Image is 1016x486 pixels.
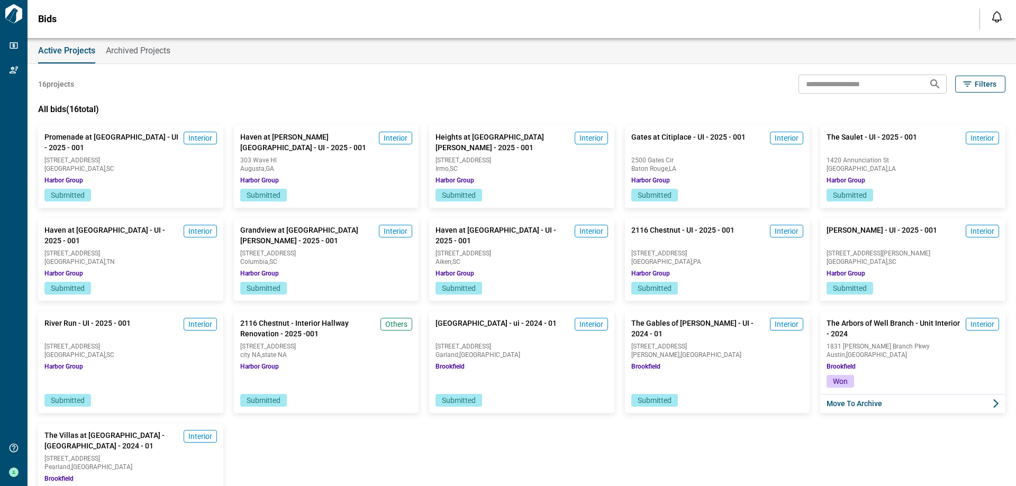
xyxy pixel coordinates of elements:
[44,225,179,246] span: Haven at [GEOGRAPHIC_DATA] - UI - 2025 - 001
[188,226,212,236] span: Interior
[436,250,608,256] span: [STREET_ADDRESS]
[827,250,999,256] span: [STREET_ADDRESS][PERSON_NAME]
[436,269,474,278] span: Harbor Group
[38,14,57,24] span: Bids
[247,396,280,405] span: Submitted
[827,157,999,163] span: 1420 Annunciation St
[631,225,734,246] span: 2116 Chestnut - UI - 2025 - 001
[44,343,217,350] span: [STREET_ADDRESS]
[436,225,570,246] span: Haven at [GEOGRAPHIC_DATA] - UI - 2025 - 001
[436,157,608,163] span: [STREET_ADDRESS]
[44,250,217,256] span: [STREET_ADDRESS]
[827,166,999,172] span: [GEOGRAPHIC_DATA] , LA
[240,352,413,358] span: city NA , state NA
[240,250,413,256] span: [STREET_ADDRESS]
[775,133,799,143] span: Interior
[240,157,413,163] span: 303 Wave Hl
[924,74,946,95] button: Search projects
[833,284,867,292] span: Submitted
[631,269,670,278] span: Harbor Group
[833,377,848,386] span: Won
[827,225,937,246] span: [PERSON_NAME] - UI - 2025 - 001
[970,226,994,236] span: Interior
[827,343,999,350] span: 1831 [PERSON_NAME] Branch Pkwy
[51,191,85,199] span: Submitted
[638,191,672,199] span: Submitted
[436,259,608,265] span: Aiken , SC
[240,269,279,278] span: Harbor Group
[436,318,557,339] span: [GEOGRAPHIC_DATA] - ui - 2024 - 01
[631,132,746,153] span: Gates at Citiplace - UI - 2025 - 001
[631,362,660,371] span: Brookfield
[775,319,799,329] span: Interior
[106,45,170,56] span: Archived Projects
[579,226,603,236] span: Interior
[240,343,413,350] span: [STREET_ADDRESS]
[638,396,672,405] span: Submitted
[827,269,865,278] span: Harbor Group
[436,176,474,185] span: Harbor Group
[44,430,179,451] span: The Villas at [GEOGRAPHIC_DATA] - [GEOGRAPHIC_DATA] - 2024 - 01
[975,79,996,89] span: Filters
[44,269,83,278] span: Harbor Group
[631,343,804,350] span: [STREET_ADDRESS]
[247,191,280,199] span: Submitted
[44,166,217,172] span: [GEOGRAPHIC_DATA] , SC
[436,166,608,172] span: Irmo , SC
[827,352,999,358] span: Austin , [GEOGRAPHIC_DATA]
[44,464,217,470] span: Pearland , [GEOGRAPHIC_DATA]
[827,362,856,371] span: Brookfield
[188,319,212,329] span: Interior
[436,132,570,153] span: Heights at [GEOGRAPHIC_DATA][PERSON_NAME] - 2025 - 001
[44,176,83,185] span: Harbor Group
[384,226,407,236] span: Interior
[631,166,804,172] span: Baton Rouge , LA
[385,319,407,329] span: Others
[631,352,804,358] span: [PERSON_NAME] , [GEOGRAPHIC_DATA]
[384,133,407,143] span: Interior
[775,226,799,236] span: Interior
[240,166,413,172] span: Augusta , GA
[631,318,766,339] span: The Gables of [PERSON_NAME] - UI - 2024 - 01
[38,79,74,89] span: 16 projects
[579,319,603,329] span: Interior
[188,431,212,442] span: Interior
[247,284,280,292] span: Submitted
[970,319,994,329] span: Interior
[28,38,1016,63] div: base tabs
[631,176,670,185] span: Harbor Group
[51,396,85,405] span: Submitted
[970,133,994,143] span: Interior
[442,284,476,292] span: Submitted
[638,284,672,292] span: Submitted
[442,396,476,405] span: Submitted
[436,343,608,350] span: [STREET_ADDRESS]
[240,259,413,265] span: Columbia , SC
[44,157,217,163] span: [STREET_ADDRESS]
[38,104,99,114] span: All bids ( 16 total)
[436,362,465,371] span: Brookfield
[240,225,375,246] span: Grandview at [GEOGRAPHIC_DATA][PERSON_NAME] - 2025 - 001
[988,8,1005,25] button: Open notification feed
[827,398,882,409] span: Move to Archive
[188,133,212,143] span: Interior
[44,352,217,358] span: [GEOGRAPHIC_DATA] , SC
[44,474,74,483] span: Brookfield
[631,157,804,163] span: 2500 Gates Cir
[44,455,217,462] span: [STREET_ADDRESS]
[44,362,83,371] span: Harbor Group
[44,259,217,265] span: [GEOGRAPHIC_DATA] , TN
[51,284,85,292] span: Submitted
[44,132,179,153] span: Promenade at [GEOGRAPHIC_DATA] - UI - 2025 - 001
[240,132,375,153] span: Haven at [PERSON_NAME][GEOGRAPHIC_DATA] - UI - 2025 - 001
[240,176,279,185] span: Harbor Group
[44,318,131,339] span: River Run - UI - 2025 - 001
[827,318,961,339] span: The Arbors of Well Branch - Unit Interior - 2024
[436,352,608,358] span: Garland , [GEOGRAPHIC_DATA]
[955,76,1005,93] button: Filters
[827,132,917,153] span: The Saulet - UI - 2025 - 001
[240,318,377,339] span: 2116 Chestnut - Interior Hallway Renovation - 2025 -001
[579,133,603,143] span: Interior
[442,191,476,199] span: Submitted
[820,394,1005,413] button: Move to Archive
